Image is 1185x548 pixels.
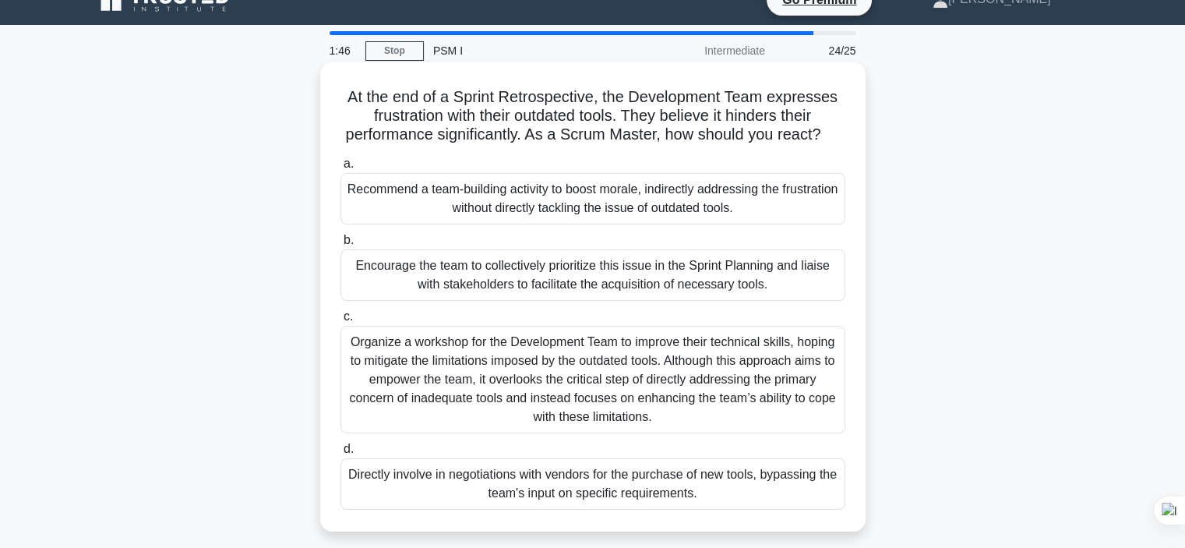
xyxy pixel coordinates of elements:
[774,35,866,66] div: 24/25
[344,157,354,170] span: a.
[344,309,353,323] span: c.
[340,249,845,301] div: Encourage the team to collectively prioritize this issue in the Sprint Planning and liaise with s...
[424,35,638,66] div: PSM I
[340,326,845,433] div: Organize a workshop for the Development Team to improve their technical skills, hoping to mitigat...
[638,35,774,66] div: Intermediate
[344,442,354,455] span: d.
[344,233,354,246] span: b.
[365,41,424,61] a: Stop
[339,87,847,145] h5: At the end of a Sprint Retrospective, the Development Team expresses frustration with their outda...
[340,173,845,225] div: Recommend a team-building activity to boost morale, indirectly addressing the frustration without...
[340,458,845,510] div: Directly involve in negotiations with vendors for the purchase of new tools, bypassing the team's...
[320,35,365,66] div: 1:46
